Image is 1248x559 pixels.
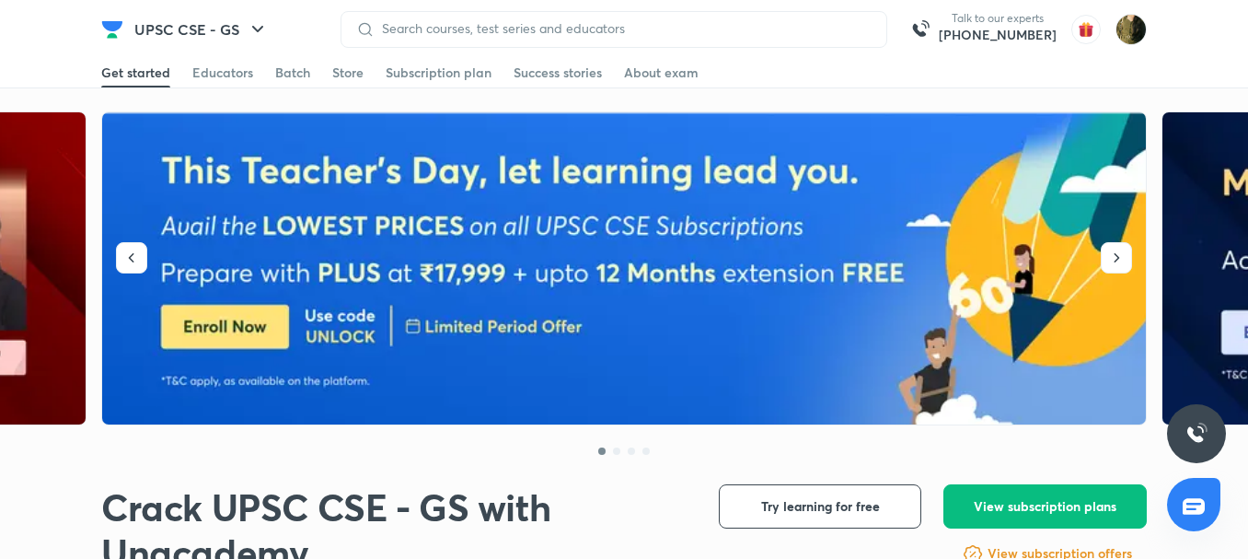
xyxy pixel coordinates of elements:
a: Subscription plan [386,58,491,87]
span: View subscription plans [974,497,1116,516]
a: [PHONE_NUMBER] [939,26,1057,44]
a: Batch [275,58,310,87]
span: Try learning for free [761,497,880,516]
div: Subscription plan [386,64,491,82]
div: Educators [192,64,253,82]
a: Store [332,58,364,87]
a: Success stories [514,58,602,87]
div: Success stories [514,64,602,82]
div: Store [332,64,364,82]
p: Talk to our experts [939,11,1057,26]
div: Get started [101,64,170,82]
a: About exam [624,58,699,87]
button: Try learning for free [719,484,921,529]
a: Educators [192,58,253,87]
img: Ruhi Chi [1115,14,1147,45]
div: About exam [624,64,699,82]
img: avatar [1071,15,1101,44]
a: Get started [101,58,170,87]
div: Batch [275,64,310,82]
button: UPSC CSE - GS [123,11,280,48]
input: Search courses, test series and educators [375,21,872,36]
img: call-us [902,11,939,48]
img: ttu [1185,423,1208,445]
button: View subscription plans [943,484,1147,529]
img: Company Logo [101,18,123,41]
